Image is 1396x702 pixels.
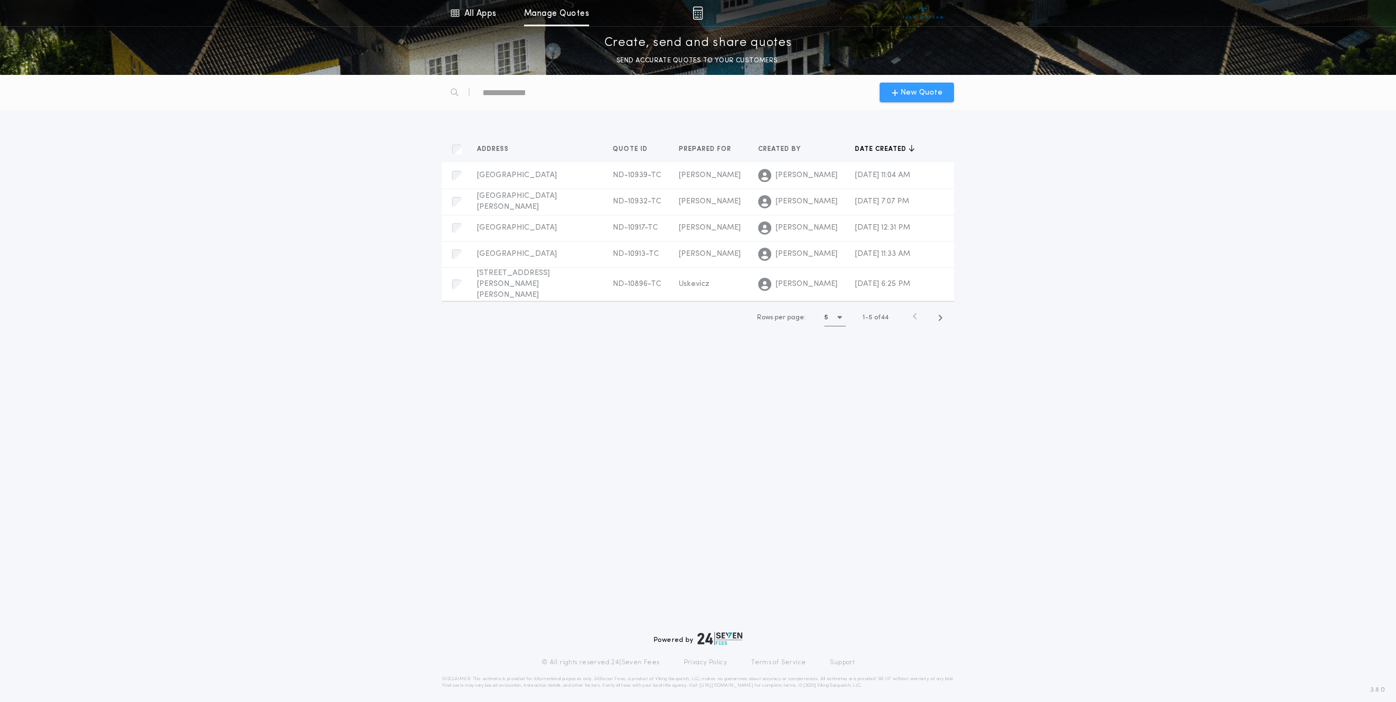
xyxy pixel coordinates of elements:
[824,309,846,326] button: 5
[855,280,910,288] span: [DATE] 6:25 PM
[613,224,658,232] span: ND-10917-TC
[855,250,910,258] span: [DATE] 11:33 AM
[693,7,703,20] img: img
[477,224,557,232] span: [GEOGRAPHIC_DATA]
[613,280,661,288] span: ND-10896-TC
[604,34,792,52] p: Create, send and share quotes
[477,145,511,154] span: Address
[679,250,741,258] span: [PERSON_NAME]
[679,145,734,154] span: Prepared for
[758,145,803,154] span: Created by
[869,314,872,321] span: 5
[900,87,943,98] span: New Quote
[776,249,837,260] span: [PERSON_NAME]
[679,171,741,179] span: [PERSON_NAME]
[863,314,865,321] span: 1
[855,144,915,155] button: Date created
[477,269,550,299] span: [STREET_ADDRESS][PERSON_NAME][PERSON_NAME]
[699,683,753,688] a: [URL][DOMAIN_NAME]
[776,196,837,207] span: [PERSON_NAME]
[855,171,910,179] span: [DATE] 11:04 AM
[613,144,656,155] button: Quote ID
[1370,685,1385,695] span: 3.8.0
[679,197,741,206] span: [PERSON_NAME]
[830,658,854,667] a: Support
[477,144,517,155] button: Address
[776,279,837,290] span: [PERSON_NAME]
[616,55,780,66] p: SEND ACCURATE QUOTES TO YOUR CUSTOMERS.
[679,280,709,288] span: Uskevicz
[776,223,837,233] span: [PERSON_NAME]
[855,224,910,232] span: [DATE] 12:31 PM
[654,632,742,645] div: Powered by
[613,171,661,179] span: ND-10939-TC
[757,314,806,321] span: Rows per page:
[613,145,650,154] span: Quote ID
[855,145,909,154] span: Date created
[824,312,828,323] h1: 5
[903,8,944,19] img: vs-icon
[697,632,742,645] img: logo
[679,224,741,232] span: [PERSON_NAME]
[684,658,728,667] a: Privacy Policy
[477,171,557,179] span: [GEOGRAPHIC_DATA]
[613,250,659,258] span: ND-10913-TC
[855,197,909,206] span: [DATE] 7:07 PM
[477,192,557,211] span: [GEOGRAPHIC_DATA][PERSON_NAME]
[477,250,557,258] span: [GEOGRAPHIC_DATA]
[880,83,954,102] button: New Quote
[542,658,660,667] p: © All rights reserved. 24|Seven Fees
[758,144,809,155] button: Created by
[442,676,954,689] p: DISCLAIMER: This estimate is provided for informational purposes only. 24|Seven Fees, a product o...
[874,313,888,323] span: of 44
[613,197,661,206] span: ND-10932-TC
[776,170,837,181] span: [PERSON_NAME]
[751,658,806,667] a: Terms of Service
